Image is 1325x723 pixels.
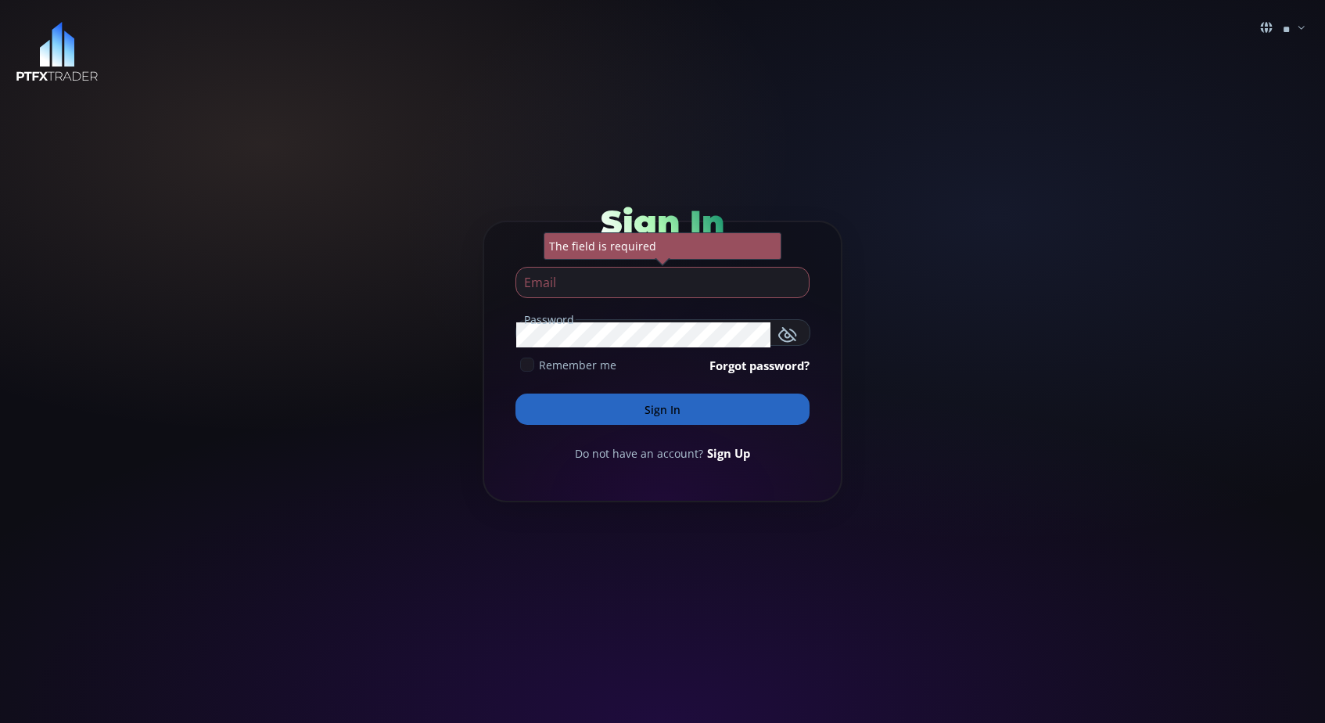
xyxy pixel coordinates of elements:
[16,22,99,82] img: LOGO
[707,444,750,462] a: Sign Up
[601,202,724,243] span: Sign In
[544,232,781,260] div: The field is required
[709,357,810,374] a: Forgot password?
[515,444,810,462] div: Do not have an account?
[515,394,810,425] button: Sign In
[539,357,616,373] span: Remember me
